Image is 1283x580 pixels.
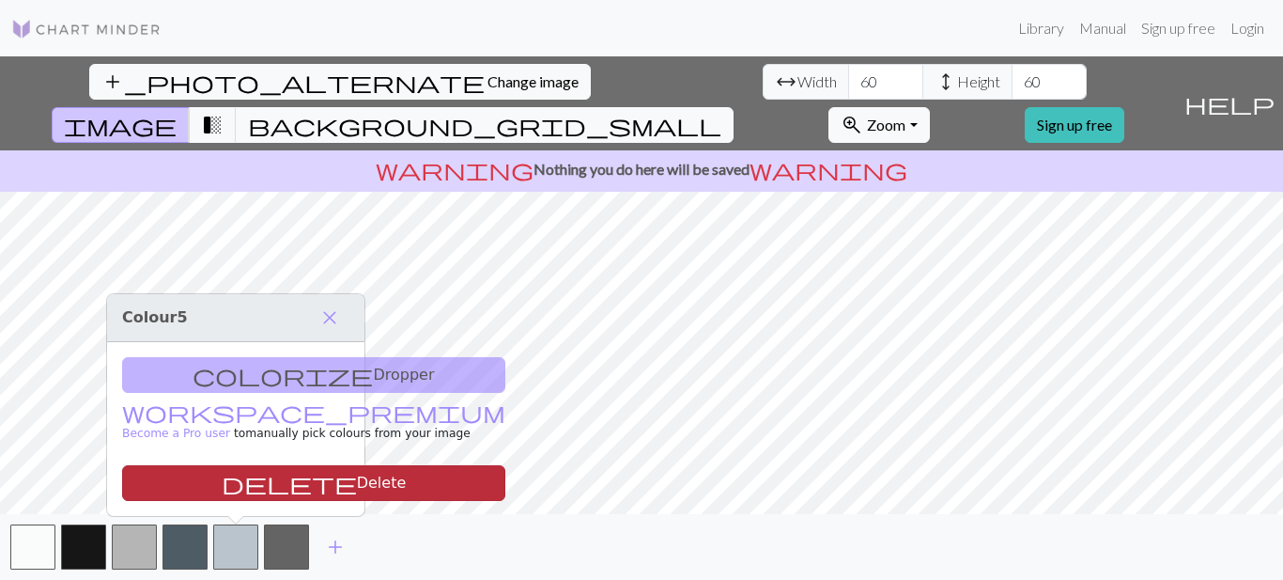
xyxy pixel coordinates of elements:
[1134,9,1223,47] a: Sign up free
[841,112,863,138] span: zoom_in
[1072,9,1134,47] a: Manual
[312,529,359,565] button: Add color
[1223,9,1272,47] a: Login
[122,407,505,440] small: to manually pick colours from your image
[1011,9,1072,47] a: Library
[248,112,721,138] span: background_grid_small
[310,302,349,334] button: Close
[89,64,591,100] button: Change image
[750,156,907,182] span: warning
[122,407,505,440] a: Become a Pro user
[935,69,957,95] span: height
[1176,56,1283,150] button: Help
[222,470,357,496] span: delete
[122,399,505,425] span: workspace_premium
[122,308,188,326] span: Colour 5
[828,107,929,143] button: Zoom
[775,69,797,95] span: arrow_range
[8,158,1275,180] p: Nothing you do here will be saved
[376,156,533,182] span: warning
[1184,90,1275,117] span: help
[957,71,1000,93] span: Height
[1025,107,1124,143] a: Sign up free
[318,305,341,331] span: close
[324,534,347,560] span: add
[487,72,579,90] span: Change image
[867,116,905,133] span: Zoom
[11,18,162,40] img: Logo
[797,71,837,93] span: Width
[122,465,505,501] button: Delete color
[64,112,177,138] span: image
[101,69,485,95] span: add_photo_alternate
[201,112,224,138] span: transition_fade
